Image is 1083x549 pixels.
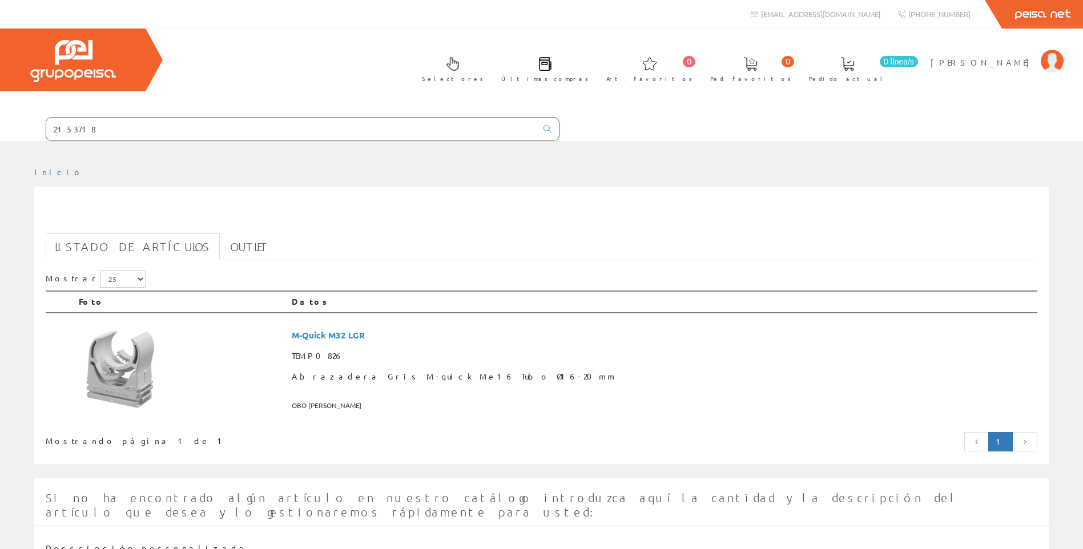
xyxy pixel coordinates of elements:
[931,47,1064,58] a: [PERSON_NAME]
[880,56,918,67] span: 0 línea/s
[74,291,287,313] th: Foto
[931,56,1035,68] span: [PERSON_NAME]
[809,73,887,84] span: Pedido actual
[34,167,83,177] a: Inicio
[292,346,1033,366] span: TEMP0826
[46,271,146,288] label: Mostrar
[710,73,791,84] span: Ped. favoritos
[1012,432,1037,451] a: Página siguiente
[683,56,695,67] span: 0
[908,9,971,19] span: [PHONE_NUMBER]
[46,205,1037,228] h1: 2153718
[46,118,537,140] input: Buscar ...
[30,40,116,82] img: Grupo Peisa
[490,47,594,89] a: Últimas compras
[46,431,449,447] div: Mostrando página 1 de 1
[292,325,1033,346] span: M-Quick M32 LGR
[100,271,146,288] select: Mostrar
[782,56,794,67] span: 0
[606,73,693,84] span: Art. favoritos
[46,233,220,260] a: Listado de artículos
[221,233,277,260] a: Outlet
[964,432,989,451] a: Página anterior
[79,325,164,410] img: Foto artículo Abrazadera Gris M-quick Me16 Tubo Ø16-20mm (150x150)
[46,491,960,519] span: Si no ha encontrado algún artículo en nuestro catálogo introduzca aquí la cantidad y la descripci...
[292,396,1033,415] span: OBO [PERSON_NAME]
[287,291,1037,313] th: Datos
[422,73,484,84] span: Selectores
[988,432,1013,451] a: Página actual
[410,47,489,89] a: Selectores
[292,366,1033,387] span: Abrazadera Gris M-quick Me16 Tubo Ø16-20mm
[501,73,589,84] span: Últimas compras
[761,9,880,19] span: [EMAIL_ADDRESS][DOMAIN_NAME]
